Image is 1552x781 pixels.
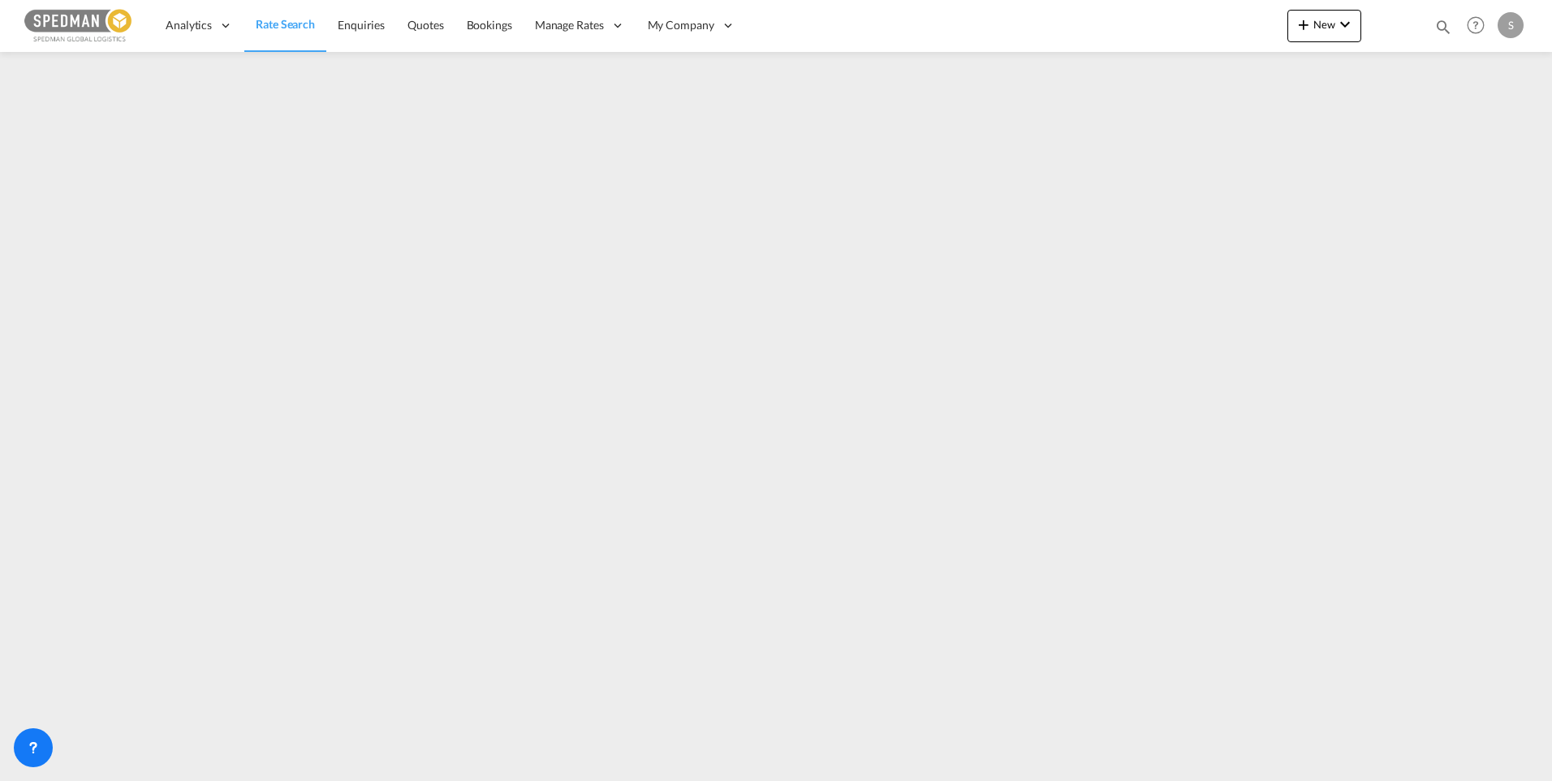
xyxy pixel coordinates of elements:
[1434,18,1452,36] md-icon: icon-magnify
[1294,15,1313,34] md-icon: icon-plus 400-fg
[1498,12,1524,38] div: S
[467,18,512,32] span: Bookings
[338,18,385,32] span: Enquiries
[1462,11,1498,41] div: Help
[1462,11,1489,39] span: Help
[407,18,443,32] span: Quotes
[1434,18,1452,42] div: icon-magnify
[535,17,604,33] span: Manage Rates
[1287,10,1361,42] button: icon-plus 400-fgNewicon-chevron-down
[648,17,714,33] span: My Company
[1335,15,1355,34] md-icon: icon-chevron-down
[24,7,134,44] img: c12ca350ff1b11efb6b291369744d907.png
[1294,18,1355,31] span: New
[256,17,315,31] span: Rate Search
[166,17,212,33] span: Analytics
